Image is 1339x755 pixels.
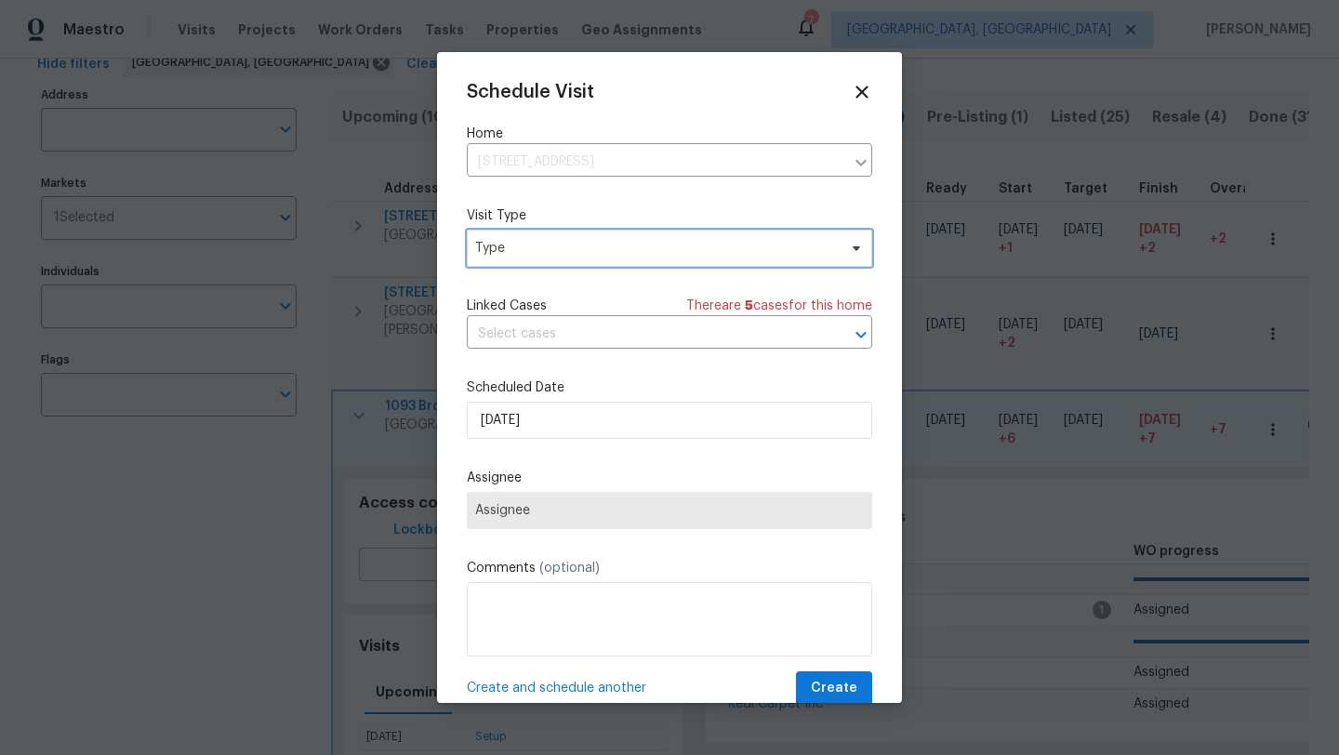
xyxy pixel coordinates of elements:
label: Scheduled Date [467,378,872,397]
label: Comments [467,559,872,577]
input: Select cases [467,320,820,349]
span: There are case s for this home [686,297,872,315]
input: Enter in an address [467,148,844,177]
span: Linked Cases [467,297,547,315]
button: Create [796,671,872,706]
label: Home [467,125,872,143]
span: Schedule Visit [467,83,594,101]
label: Visit Type [467,206,872,225]
button: Open [848,322,874,348]
label: Assignee [467,469,872,487]
span: 5 [745,299,753,312]
input: M/D/YYYY [467,402,872,439]
span: Create [811,677,857,700]
span: Create and schedule another [467,679,646,697]
span: Close [852,82,872,102]
span: (optional) [539,562,600,575]
span: Type [475,239,837,258]
span: Assignee [475,503,864,518]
